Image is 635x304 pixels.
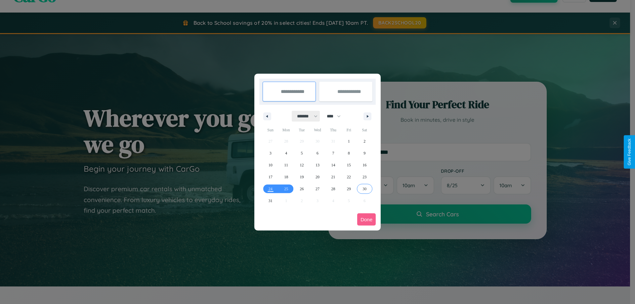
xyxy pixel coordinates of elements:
span: Wed [310,125,325,135]
span: 10 [269,159,273,171]
button: 20 [310,171,325,183]
span: 8 [348,147,350,159]
span: 27 [316,183,319,195]
span: 12 [300,159,304,171]
span: 24 [269,183,273,195]
button: 28 [325,183,341,195]
span: 4 [285,147,287,159]
button: 30 [357,183,372,195]
button: 12 [294,159,310,171]
span: 13 [316,159,319,171]
span: 23 [362,171,366,183]
button: 4 [278,147,294,159]
button: 21 [325,171,341,183]
button: 22 [341,171,357,183]
button: 25 [278,183,294,195]
button: 23 [357,171,372,183]
button: 31 [263,195,278,207]
span: 6 [317,147,318,159]
span: 11 [284,159,288,171]
span: 29 [347,183,351,195]
span: 7 [332,147,334,159]
div: Give Feedback [627,139,632,165]
span: 30 [362,183,366,195]
span: Fri [341,125,357,135]
span: 5 [301,147,303,159]
span: 18 [284,171,288,183]
button: 9 [357,147,372,159]
span: 16 [362,159,366,171]
button: 15 [341,159,357,171]
span: 1 [348,135,350,147]
span: Thu [325,125,341,135]
span: 26 [300,183,304,195]
button: 16 [357,159,372,171]
span: 3 [270,147,272,159]
button: 3 [263,147,278,159]
button: 1 [341,135,357,147]
span: 25 [284,183,288,195]
button: Done [357,213,376,226]
button: 14 [325,159,341,171]
button: 8 [341,147,357,159]
span: 31 [269,195,273,207]
button: 6 [310,147,325,159]
span: 15 [347,159,351,171]
span: 14 [331,159,335,171]
span: 21 [331,171,335,183]
button: 13 [310,159,325,171]
span: Sun [263,125,278,135]
button: 5 [294,147,310,159]
span: 9 [363,147,365,159]
span: 28 [331,183,335,195]
button: 27 [310,183,325,195]
button: 19 [294,171,310,183]
button: 11 [278,159,294,171]
span: 20 [316,171,319,183]
span: Sat [357,125,372,135]
button: 26 [294,183,310,195]
button: 17 [263,171,278,183]
span: 17 [269,171,273,183]
span: Mon [278,125,294,135]
span: 19 [300,171,304,183]
button: 2 [357,135,372,147]
button: 29 [341,183,357,195]
button: 10 [263,159,278,171]
button: 24 [263,183,278,195]
button: 7 [325,147,341,159]
button: 18 [278,171,294,183]
span: 2 [363,135,365,147]
span: Tue [294,125,310,135]
span: 22 [347,171,351,183]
